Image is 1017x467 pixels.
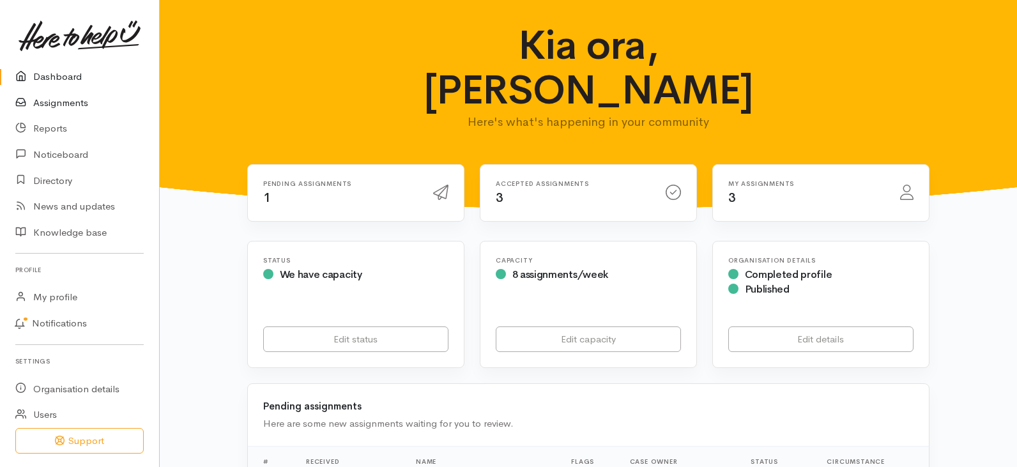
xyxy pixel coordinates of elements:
span: 8 assignments/week [512,268,608,281]
button: Support [15,428,144,454]
b: Pending assignments [263,400,362,412]
h6: Capacity [496,257,681,264]
h6: Accepted assignments [496,180,650,187]
h6: My assignments [728,180,885,187]
span: 3 [496,190,503,206]
a: Edit details [728,326,914,353]
span: 3 [728,190,736,206]
h6: Settings [15,353,144,370]
span: 1 [263,190,271,206]
a: Edit status [263,326,448,353]
h6: Pending assignments [263,180,418,187]
div: Here are some new assignments waiting for you to review. [263,417,914,431]
span: Published [745,282,790,296]
h1: Kia ora, [PERSON_NAME] [390,23,788,113]
span: Completed profile [745,268,832,281]
h6: Profile [15,261,144,279]
p: Here's what's happening in your community [390,113,788,131]
span: We have capacity [280,268,362,281]
a: Edit capacity [496,326,681,353]
h6: Status [263,257,448,264]
h6: Organisation Details [728,257,914,264]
